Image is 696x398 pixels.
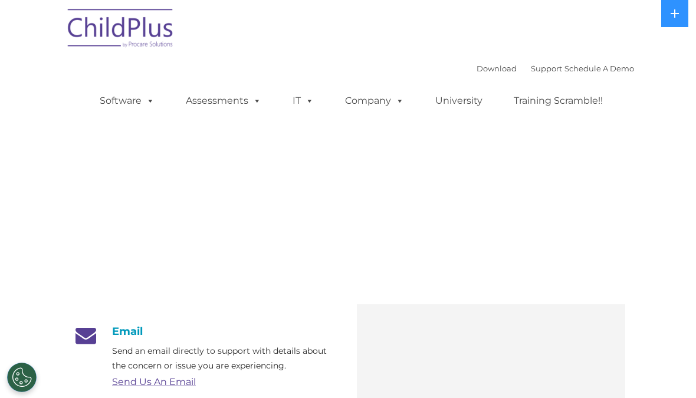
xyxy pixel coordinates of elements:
p: Send an email directly to support with details about the concern or issue you are experiencing. [112,344,339,373]
a: Schedule A Demo [564,64,634,73]
a: IT [281,89,326,113]
a: Send Us An Email [112,376,196,387]
a: Software [88,89,166,113]
a: University [423,89,494,113]
button: Cookies Settings [7,363,37,392]
a: Training Scramble!! [502,89,615,113]
a: Support [531,64,562,73]
a: Company [333,89,416,113]
font: | [477,64,634,73]
h4: Email [71,325,339,338]
img: ChildPlus by Procare Solutions [62,1,180,60]
a: Download [477,64,517,73]
a: Assessments [174,89,273,113]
